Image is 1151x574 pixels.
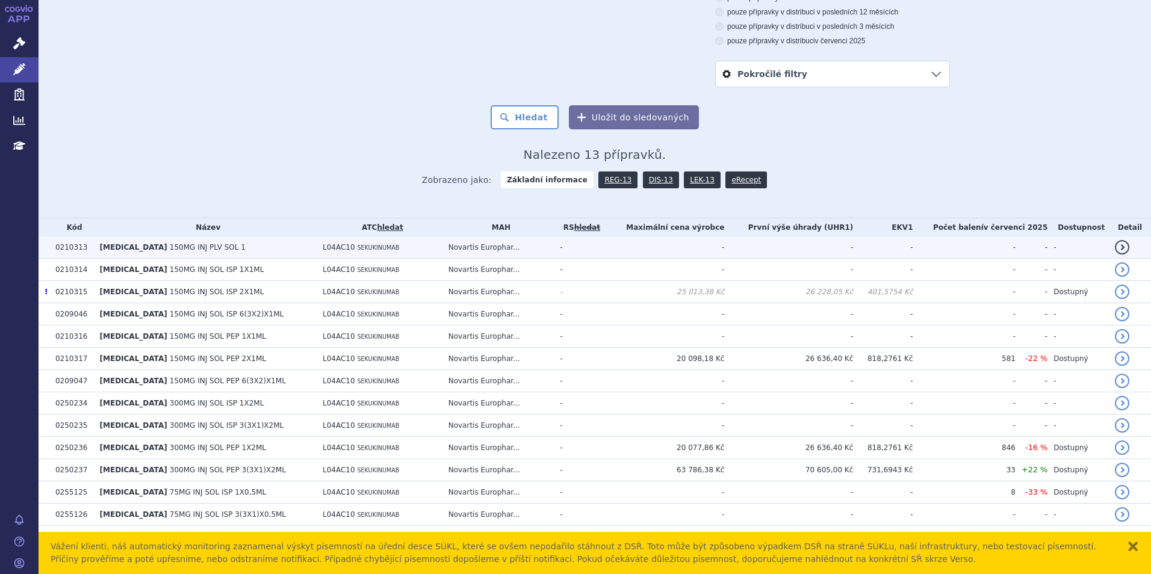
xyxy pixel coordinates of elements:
[170,421,284,430] span: 300MG INJ SOL ISP 3(3X1)X2ML
[323,421,355,430] span: L04AC10
[853,415,913,437] td: -
[913,415,1016,437] td: -
[442,415,554,437] td: Novartis Europhar...
[1115,329,1129,344] a: detail
[853,218,913,236] th: EKV1
[604,437,725,459] td: 20 077,86 Kč
[323,332,355,341] span: L04AC10
[1047,259,1109,281] td: -
[1115,485,1129,499] a: detail
[524,147,666,162] span: Nalezeno 13 přípravků.
[1047,392,1109,415] td: -
[357,467,399,474] span: SEKUKINUMAB
[100,288,167,296] span: [MEDICAL_DATA]
[604,259,725,281] td: -
[1016,259,1047,281] td: -
[554,236,603,259] td: -
[554,218,603,236] th: RS
[100,332,167,341] span: [MEDICAL_DATA]
[853,481,913,504] td: -
[49,459,94,481] td: 0250237
[49,326,94,348] td: 0210316
[574,223,600,232] a: vyhledávání neobsahuje žádnou platnou referenční skupinu
[853,281,913,303] td: 401,5754 Kč
[100,399,167,407] span: [MEDICAL_DATA]
[724,218,853,236] th: První výše úhrady (UHR1)
[724,236,853,259] td: -
[913,218,1048,236] th: Počet balení
[100,243,167,252] span: [MEDICAL_DATA]
[442,281,554,303] td: Novartis Europhar...
[100,488,167,496] span: [MEDICAL_DATA]
[853,504,913,526] td: -
[1115,285,1129,299] a: detail
[1016,236,1047,259] td: -
[49,437,94,459] td: 0250236
[442,481,554,504] td: Novartis Europhar...
[724,392,853,415] td: -
[357,422,399,429] span: SEKUKINUMAB
[604,481,725,504] td: -
[1047,459,1109,481] td: Dostupný
[49,392,94,415] td: 0250234
[357,489,399,496] span: SEKUKINUMAB
[1127,540,1139,552] button: zavřít
[377,223,403,232] a: hledat
[853,236,913,259] td: -
[1025,354,1047,363] span: -22 %
[554,415,603,437] td: -
[1115,396,1129,410] a: detail
[984,223,1047,232] span: v červenci 2025
[1115,440,1129,455] a: detail
[170,466,286,474] span: 300MG INJ SOL PEP 3(3X1)X2ML
[1016,392,1047,415] td: -
[357,267,399,273] span: SEKUKINUMAB
[323,288,355,296] span: L04AC10
[913,326,1016,348] td: -
[715,22,950,31] label: pouze přípravky v distribuci v posledních 3 měsících
[724,281,853,303] td: 26 228,05 Kč
[724,348,853,370] td: 26 636,40 Kč
[100,354,167,363] span: [MEDICAL_DATA]
[913,481,1016,504] td: 8
[49,370,94,392] td: 0209047
[554,504,603,526] td: -
[1115,262,1129,277] a: detail
[491,105,559,129] button: Hledat
[1016,281,1047,303] td: -
[170,265,264,274] span: 150MG INJ SOL ISP 1X1ML
[357,400,399,407] span: SEKUKINUMAB
[554,303,603,326] td: -
[853,392,913,415] td: -
[913,504,1016,526] td: -
[913,459,1016,481] td: 33
[323,243,355,252] span: L04AC10
[323,265,355,274] span: L04AC10
[170,510,286,519] span: 75MG INJ SOL ISP 3(3X1)X0,5ML
[1115,463,1129,477] a: detail
[1047,326,1109,348] td: -
[442,370,554,392] td: Novartis Europhar...
[51,540,1115,566] div: Vážení klienti, náš automatický monitoring zaznamenal výskyt písemností na úřední desce SÚKL, kte...
[1047,236,1109,259] td: -
[100,443,167,452] span: [MEDICAL_DATA]
[643,171,679,188] a: DIS-13
[94,218,317,236] th: Název
[1047,481,1109,504] td: Dostupný
[357,333,399,340] span: SEKUKINUMAB
[170,354,266,363] span: 150MG INJ SOL PEP 2X1ML
[604,392,725,415] td: -
[1047,504,1109,526] td: -
[49,348,94,370] td: 0210317
[442,348,554,370] td: Novartis Europhar...
[913,348,1016,370] td: 581
[554,437,603,459] td: -
[170,332,266,341] span: 150MG INJ SOL PEP 1X1ML
[1016,504,1047,526] td: -
[604,281,725,303] td: 25 013,38 Kč
[604,236,725,259] td: -
[1047,218,1109,236] th: Dostupnost
[604,303,725,326] td: -
[49,259,94,281] td: 0210314
[715,7,950,17] label: pouze přípravky v distribuci v posledních 12 měsících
